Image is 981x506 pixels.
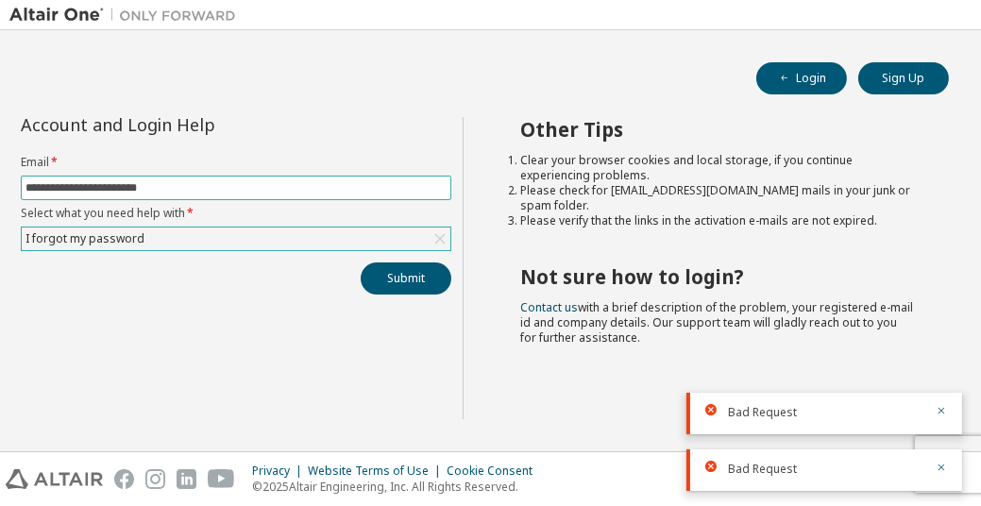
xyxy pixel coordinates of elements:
button: Sign Up [858,62,949,94]
a: Contact us [520,299,578,315]
span: Bad Request [728,405,797,420]
div: Cookie Consent [447,464,544,479]
span: Bad Request [728,462,797,477]
img: youtube.svg [208,469,235,489]
div: I forgot my password [23,228,147,249]
li: Clear your browser cookies and local storage, if you continue experiencing problems. [520,153,915,183]
div: I forgot my password [22,228,450,250]
img: linkedin.svg [177,469,196,489]
div: Website Terms of Use [308,464,447,479]
button: Submit [361,262,451,295]
div: Account and Login Help [21,117,365,132]
h2: Not sure how to login? [520,264,915,289]
img: facebook.svg [114,469,134,489]
p: © 2025 Altair Engineering, Inc. All Rights Reserved. [252,479,544,495]
img: altair_logo.svg [6,469,103,489]
label: Email [21,155,451,170]
li: Please check for [EMAIL_ADDRESS][DOMAIN_NAME] mails in your junk or spam folder. [520,183,915,213]
label: Select what you need help with [21,206,451,221]
div: Privacy [252,464,308,479]
span: with a brief description of the problem, your registered e-mail id and company details. Our suppo... [520,299,913,346]
img: instagram.svg [145,469,165,489]
h2: Other Tips [520,117,915,142]
button: Login [756,62,847,94]
li: Please verify that the links in the activation e-mails are not expired. [520,213,915,228]
img: Altair One [9,6,245,25]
